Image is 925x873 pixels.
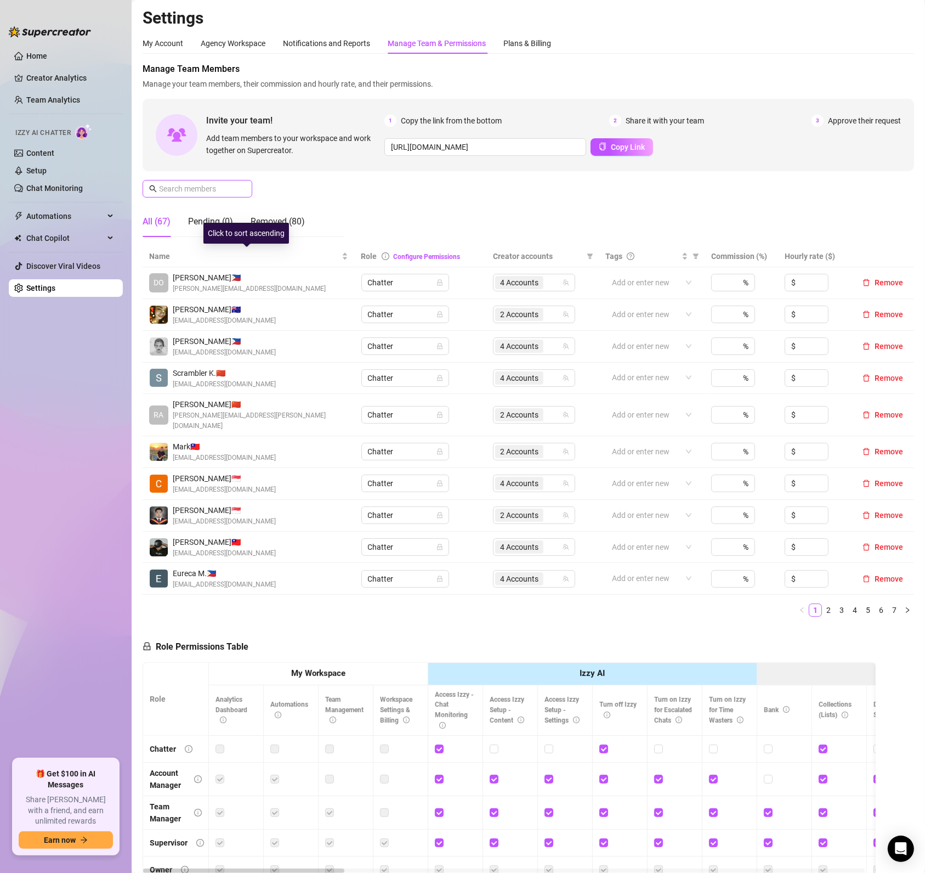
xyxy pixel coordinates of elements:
span: delete [862,480,870,487]
strong: My Workspace [291,668,345,678]
span: Add team members to your workspace and work together on Supercreator. [206,132,380,156]
span: 2 Accounts [495,445,543,458]
span: info-circle [194,775,202,783]
h2: Settings [143,8,914,29]
a: 4 [849,604,861,616]
li: Next Page [901,604,914,617]
span: Chatter [368,338,442,354]
a: Settings [26,284,55,292]
a: 7 [888,604,900,616]
span: info-circle [676,717,682,723]
span: [EMAIL_ADDRESS][DOMAIN_NAME] [173,379,276,390]
a: Content [26,149,54,157]
span: thunderbolt [14,212,23,221]
span: Workspace Settings & Billing [380,696,412,724]
img: AI Chatter [75,123,92,139]
div: Account Manager [150,767,185,791]
span: Chatter [368,370,442,386]
span: 🎁 Get $100 in AI Messages [19,769,113,790]
span: 4 Accounts [500,372,538,384]
span: info-circle [382,252,389,260]
span: Name [149,250,339,262]
span: [EMAIL_ADDRESS][DOMAIN_NAME] [173,485,276,495]
span: 4 Accounts [500,541,538,553]
span: filter [690,248,701,264]
span: Eureca M. 🇵🇭 [173,567,276,579]
span: lock [143,642,151,651]
div: All (67) [143,215,171,228]
span: Remove [875,511,903,520]
li: Previous Page [796,604,809,617]
span: team [563,343,569,350]
div: Plans & Billing [503,37,551,49]
span: info-circle [842,712,848,718]
span: lock [436,412,443,418]
li: 6 [875,604,888,617]
span: lock [436,576,443,582]
span: info-circle [220,717,226,723]
span: Remove [875,310,903,319]
span: search [149,185,157,193]
button: Remove [858,572,907,585]
span: 3 [811,115,824,127]
button: Remove [858,408,907,421]
span: Chatter [368,539,442,555]
span: Access Izzy Setup - Settings [544,696,580,724]
span: 4 Accounts [495,276,543,289]
span: team [563,279,569,286]
span: info-circle [518,717,524,723]
span: RA [154,409,164,421]
span: delete [862,543,870,551]
img: Jericko [150,538,168,556]
div: Notifications and Reports [283,37,370,49]
span: DO [154,277,164,289]
span: Chatter [368,507,442,523]
span: delete [862,575,870,583]
span: Approve their request [828,115,901,127]
div: Team Manager [150,801,185,825]
span: Chat Copilot [26,229,104,247]
span: delete [862,511,870,519]
span: 4 Accounts [495,572,543,585]
span: lock [436,311,443,318]
span: [PERSON_NAME] 🇸🇬 [173,472,276,485]
img: Scrambler Kawi [150,369,168,387]
span: Invite your team! [206,114,384,127]
span: Chatter [368,571,442,587]
span: right [904,607,911,613]
th: Commission (%) [705,246,778,267]
a: Chat Monitoring [26,184,83,193]
span: lock [436,343,443,350]
h5: Role Permissions Table [143,640,248,654]
img: Kyle Rodriguez [150,506,168,525]
button: Remove [858,445,907,458]
span: 4 Accounts [495,340,543,353]
span: info-circle [275,712,281,718]
div: Open Intercom Messenger [888,836,914,862]
img: logo-BBDzfeDw.svg [9,26,91,37]
span: delete [862,448,870,455]
span: Earn now [44,836,76,844]
span: lock [436,448,443,455]
span: Disconnect Session [873,701,907,719]
li: 7 [888,604,901,617]
span: [EMAIL_ADDRESS][DOMAIN_NAME] [173,579,276,590]
span: 4 Accounts [495,540,543,554]
span: Collections (Lists) [819,701,852,719]
a: Discover Viral Videos [26,262,100,271]
span: [EMAIL_ADDRESS][DOMAIN_NAME] [173,453,276,463]
span: 4 Accounts [495,477,543,490]
span: Automations [26,207,104,225]
span: Remove [875,575,903,583]
img: deia jane boiser [150,306,168,324]
span: [EMAIL_ADDRESS][DOMAIN_NAME] [173,347,276,358]
span: Chatter [368,475,442,492]
span: [EMAIL_ADDRESS][DOMAIN_NAME] [173,548,276,559]
a: 2 [822,604,835,616]
span: team [563,512,569,519]
span: 2 Accounts [500,409,538,421]
a: Configure Permissions [394,253,461,261]
span: [PERSON_NAME] 🇵🇭 [173,335,276,347]
strong: Izzy AI [580,668,605,678]
span: Copy Link [611,143,645,151]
